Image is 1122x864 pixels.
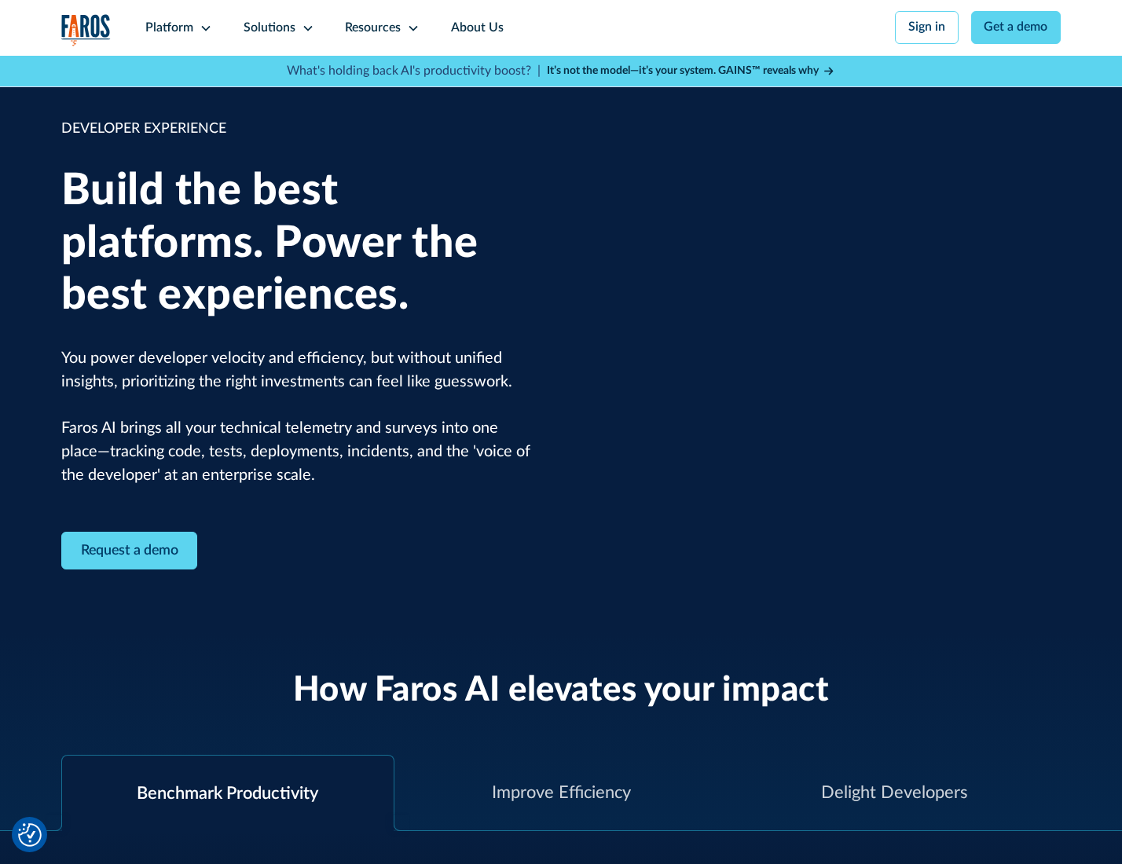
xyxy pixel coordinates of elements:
div: DEVELOPER EXPERIENCE [61,119,538,140]
a: It’s not the model—it’s your system. GAINS™ reveals why [547,63,836,79]
a: Contact Modal [61,532,198,570]
img: Revisit consent button [18,823,42,847]
button: Cookie Settings [18,823,42,847]
a: home [61,14,112,46]
strong: It’s not the model—it’s your system. GAINS™ reveals why [547,65,819,76]
h2: How Faros AI elevates your impact [293,670,830,712]
a: Sign in [895,11,959,44]
p: You power developer velocity and efficiency, but without unified insights, prioritizing the right... [61,347,538,488]
div: Platform [145,19,193,38]
p: What's holding back AI's productivity boost? | [287,62,541,81]
h1: Build the best platforms. Power the best experiences. [61,165,538,322]
img: Logo of the analytics and reporting company Faros. [61,14,112,46]
div: Improve Efficiency [492,780,631,806]
div: Benchmark Productivity [137,781,318,807]
div: Solutions [244,19,295,38]
div: Resources [345,19,401,38]
div: Delight Developers [821,780,967,806]
a: Get a demo [971,11,1061,44]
